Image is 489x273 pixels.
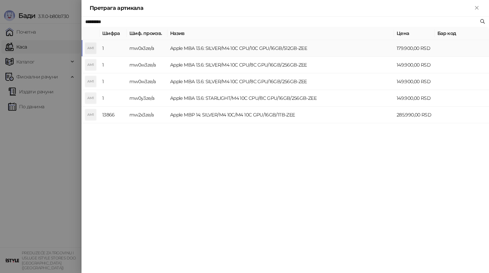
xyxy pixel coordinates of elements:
td: 1 [99,40,127,57]
td: 1 [99,90,127,107]
td: mw2x3ze/a [127,107,167,123]
td: 1 [99,57,127,73]
th: Бар код [435,27,489,40]
td: Apple MBA 13.6: SILVER/M4 10C CPU/8C GPU/16GB/256GB-ZEE [167,57,394,73]
td: 285.990,00 RSD [394,107,435,123]
td: Apple MBP 14: SILVER/M4 10C/M4 10C GPU/16GB/1TB-ZEE [167,107,394,123]
td: mw0y3ze/a [127,90,167,107]
td: Apple MBA 13.6: SILVER/M4 10C CPU/10C GPU/16GB/512GB-ZEE [167,40,394,57]
div: AM1 [85,76,96,87]
div: Претрага артикала [90,4,473,12]
td: 149.900,00 RSD [394,90,435,107]
td: mw0w3ze/a [127,57,167,73]
div: AM1 [85,43,96,54]
td: 1 [99,73,127,90]
td: mw0x3ze/a [127,40,167,57]
th: Цена [394,27,435,40]
th: Шифра [99,27,127,40]
td: mw0w3ze/a [127,73,167,90]
div: AM1 [85,109,96,120]
td: 13866 [99,107,127,123]
td: Apple MBA 13.6: SILVER/M4 10C CPU/8C GPU/16GB/256GB-ZEE [167,73,394,90]
td: 179.900,00 RSD [394,40,435,57]
div: AM1 [85,59,96,70]
th: Назив [167,27,394,40]
td: 149.900,00 RSD [394,57,435,73]
th: Шиф. произв. [127,27,167,40]
div: AM1 [85,93,96,104]
td: 149.900,00 RSD [394,73,435,90]
button: Close [473,4,481,12]
td: Apple MBA 13.6: STARLIGHT/M4 10C CPU/8C GPU/16GB/256GB-ZEE [167,90,394,107]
